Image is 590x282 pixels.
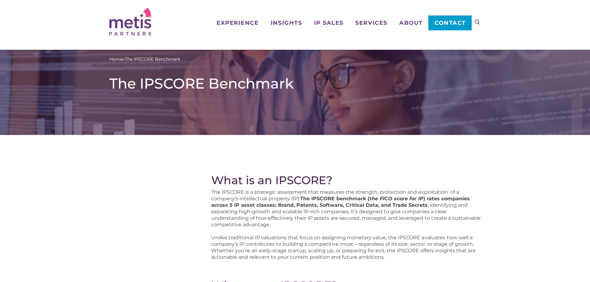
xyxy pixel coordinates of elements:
span: Experience [216,20,259,26]
span: The IPSCORE Benchmark [125,56,180,63]
p: Unlike traditional IP valuations that focus on assigning monetary value, the IPSCORE evaluates ho... [211,234,481,260]
a: Contact [428,15,471,30]
span: IP Sales [314,20,343,26]
img: Metis Partners [109,8,151,36]
em: the FICO score for IP [369,196,423,202]
h2: What is an IPSCORE? [211,174,481,187]
span: About [399,20,423,26]
span: Services [355,20,387,26]
strong: The IPSCORE benchmark ( ) rates companies across 5 IP asset classes: Brand, Patents, Software, Cr... [211,196,470,208]
span: Contact [435,20,466,26]
a: Home [109,56,123,63]
span: Insights [271,20,302,26]
h1: The IPSCORE Benchmark [109,75,481,92]
span: » [109,56,180,63]
p: The IPSCORE is a strategic assessment that measures the strength, protection and exploitation of ... [211,189,481,228]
